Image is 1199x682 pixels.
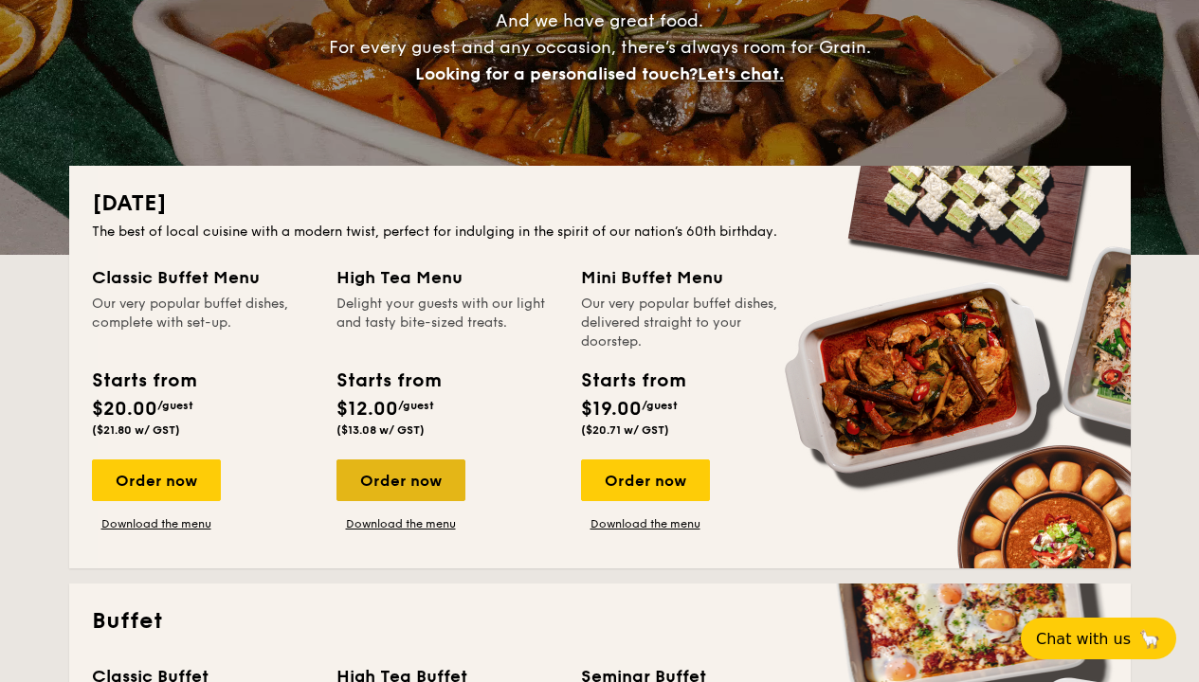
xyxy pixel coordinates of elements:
[581,398,642,421] span: $19.00
[1138,628,1161,650] span: 🦙
[415,63,698,84] span: Looking for a personalised touch?
[642,399,678,412] span: /guest
[581,367,684,395] div: Starts from
[157,399,193,412] span: /guest
[92,295,314,351] div: Our very popular buffet dishes, complete with set-up.
[1036,630,1131,648] span: Chat with us
[581,516,710,531] a: Download the menu
[92,264,314,291] div: Classic Buffet Menu
[336,459,465,501] div: Order now
[581,459,710,501] div: Order now
[336,264,558,291] div: High Tea Menu
[329,10,871,84] span: And we have great food. For every guest and any occasion, there’s always room for Grain.
[336,295,558,351] div: Delight your guests with our light and tasty bite-sized treats.
[92,459,221,501] div: Order now
[698,63,784,84] span: Let's chat.
[92,516,221,531] a: Download the menu
[92,223,1108,242] div: The best of local cuisine with a modern twist, perfect for indulging in the spirit of our nation’...
[92,423,180,437] span: ($21.80 w/ GST)
[398,399,434,412] span: /guest
[92,367,195,395] div: Starts from
[336,367,440,395] div: Starts from
[1021,618,1176,659] button: Chat with us🦙
[336,516,465,531] a: Download the menu
[92,606,1108,637] h2: Buffet
[581,423,669,437] span: ($20.71 w/ GST)
[336,398,398,421] span: $12.00
[92,188,1108,219] h2: [DATE]
[92,398,157,421] span: $20.00
[581,264,803,291] div: Mini Buffet Menu
[336,423,425,437] span: ($13.08 w/ GST)
[581,295,803,351] div: Our very popular buffet dishes, delivered straight to your doorstep.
